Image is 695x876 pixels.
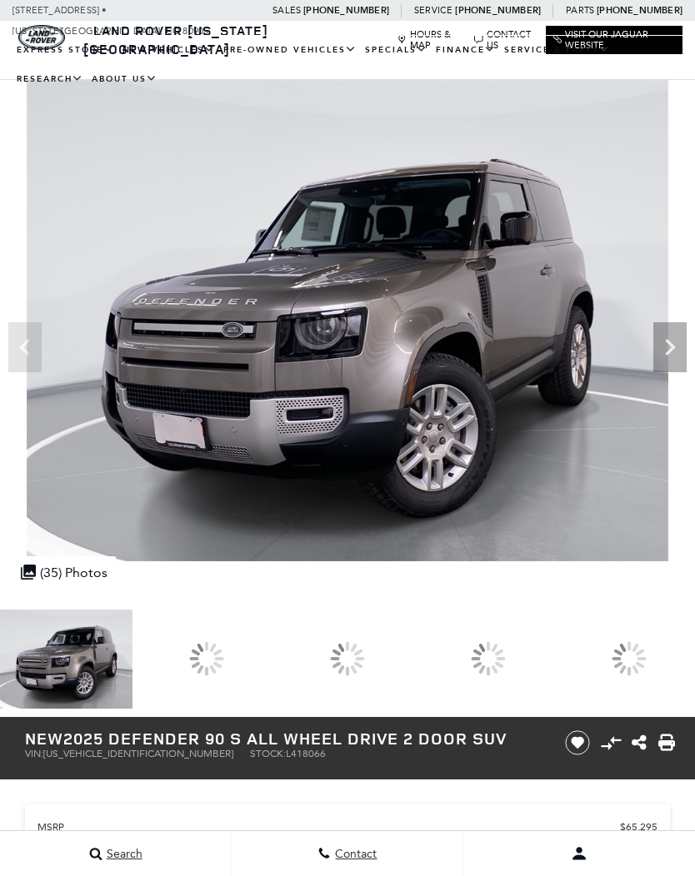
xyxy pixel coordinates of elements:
[43,748,233,759] span: [US_VEHICLE_IDENTIFICATION_NUMBER]
[12,556,116,589] div: (35) Photos
[361,36,432,65] a: Specials
[37,821,657,833] a: MSRP $65,295
[632,733,647,753] a: Share this New 2025 Defender 90 S All Wheel Drive 2 Door SUV
[455,4,541,17] a: [PHONE_NUMBER]
[553,29,675,51] a: Visit Our Jaguar Website
[12,5,208,37] a: [STREET_ADDRESS] • [US_STATE][GEOGRAPHIC_DATA], CO 80905
[25,748,43,759] span: VIN:
[500,36,614,65] a: Service & Parts
[12,36,682,94] nav: Main Navigation
[12,65,87,94] a: Research
[559,729,596,756] button: Save vehicle
[598,730,623,755] button: Compare vehicle
[303,4,389,17] a: [PHONE_NUMBER]
[474,29,537,51] a: Contact Us
[658,733,675,753] a: Print this New 2025 Defender 90 S All Wheel Drive 2 Door SUV
[597,4,682,17] a: [PHONE_NUMBER]
[25,727,63,749] strong: New
[286,748,326,759] span: L418066
[25,729,543,748] h1: 2025 Defender 90 S All Wheel Drive 2 Door SUV
[118,36,219,65] a: New Vehicles
[653,322,687,372] div: Next
[37,821,620,833] span: MSRP
[83,22,268,58] a: Land Rover [US_STATE][GEOGRAPHIC_DATA]
[102,847,142,861] span: Search
[397,29,466,51] a: Hours & Map
[18,25,65,50] img: Land Rover
[331,847,377,861] span: Contact
[464,833,695,874] button: Open user profile menu
[18,25,65,50] a: land-rover
[620,821,657,833] span: $65,295
[432,36,500,65] a: Finance
[250,748,286,759] span: Stock:
[12,36,118,65] a: EXPRESS STORE
[87,65,162,94] a: About Us
[219,36,361,65] a: Pre-Owned Vehicles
